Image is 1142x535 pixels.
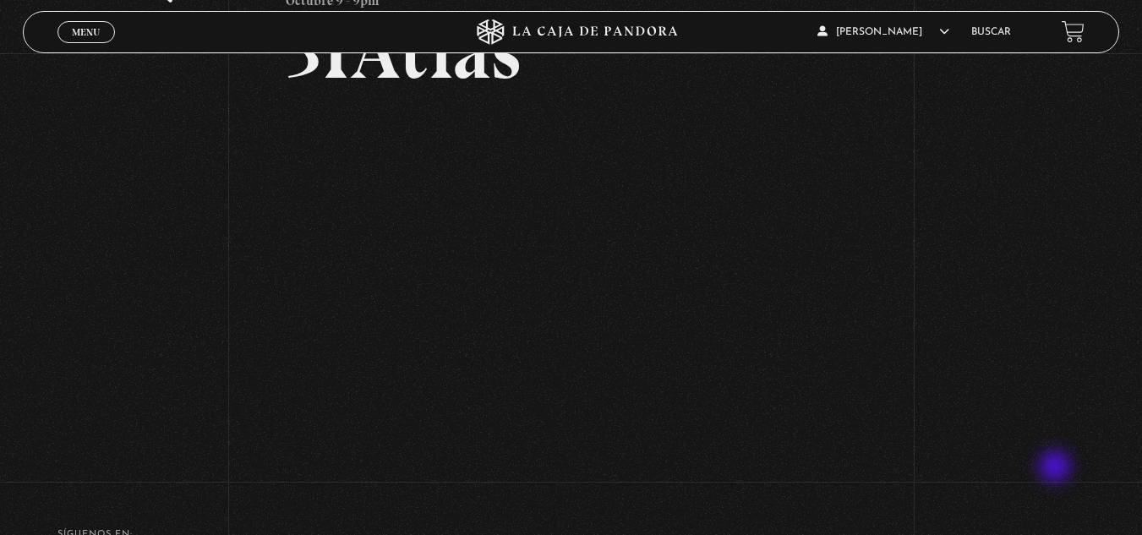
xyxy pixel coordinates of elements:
[817,27,949,37] span: [PERSON_NAME]
[286,13,855,90] h2: 3IAtlas
[286,116,855,436] iframe: Dailymotion video player – 3IATLAS
[971,27,1011,37] a: Buscar
[66,41,106,52] span: Cerrar
[72,27,100,37] span: Menu
[1062,20,1085,43] a: View your shopping cart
